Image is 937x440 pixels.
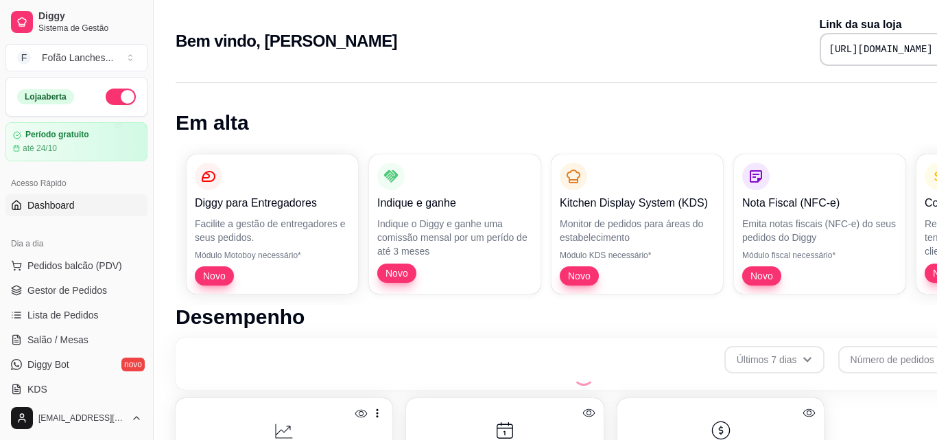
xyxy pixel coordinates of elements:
pre: [URL][DOMAIN_NAME] [829,43,933,56]
div: Fofão Lanches ... [42,51,113,65]
span: Sistema de Gestão [38,23,142,34]
span: [EMAIL_ADDRESS][DOMAIN_NAME] [38,413,126,424]
p: Facilite a gestão de entregadores e seus pedidos. [195,217,350,244]
button: [EMAIL_ADDRESS][DOMAIN_NAME] [5,402,147,435]
p: Kitchen Display System (KDS) [560,195,715,211]
span: KDS [27,382,47,396]
span: Gestor de Pedidos [27,283,107,297]
h2: Bem vindo, [PERSON_NAME] [176,30,397,52]
p: Módulo KDS necessário* [560,250,715,261]
article: até 24/10 [23,143,57,154]
span: Salão / Mesas [27,333,88,347]
button: Indique e ganheIndique o Diggy e ganhe uma comissão mensal por um perído de até 3 mesesNovo [369,154,541,294]
button: Alterar Status [106,89,136,105]
p: Nota Fiscal (NFC-e) [742,195,897,211]
p: Diggy para Entregadores [195,195,350,211]
button: Nota Fiscal (NFC-e)Emita notas fiscais (NFC-e) do seus pedidos do DiggyMódulo fiscal necessário*Novo [734,154,905,294]
span: Novo [380,266,414,280]
button: Diggy para EntregadoresFacilite a gestão de entregadores e seus pedidos.Módulo Motoboy necessário... [187,154,358,294]
button: Select a team [5,44,147,71]
a: Período gratuitoaté 24/10 [5,122,147,161]
div: Loading [573,364,595,386]
div: Dia a dia [5,233,147,255]
span: Novo [198,269,231,283]
span: Pedidos balcão (PDV) [27,259,122,273]
p: Indique o Diggy e ganhe uma comissão mensal por um perído de até 3 meses [377,217,532,258]
div: Loja aberta [17,89,74,104]
p: Módulo fiscal necessário* [742,250,897,261]
span: Dashboard [27,198,75,212]
a: KDS [5,378,147,400]
span: Lista de Pedidos [27,308,99,322]
a: Gestor de Pedidos [5,279,147,301]
p: Monitor de pedidos para áreas do estabelecimento [560,217,715,244]
p: Indique e ganhe [377,195,532,211]
button: Últimos 7 dias [724,346,825,373]
article: Período gratuito [25,130,89,140]
span: Novo [745,269,779,283]
a: Diggy Botnovo [5,354,147,375]
a: DiggySistema de Gestão [5,5,147,38]
span: Diggy [38,10,142,23]
button: Pedidos balcão (PDV) [5,255,147,277]
p: Módulo Motoboy necessário* [195,250,350,261]
span: Novo [562,269,596,283]
div: Acesso Rápido [5,172,147,194]
span: F [17,51,31,65]
p: Emita notas fiscais (NFC-e) do seus pedidos do Diggy [742,217,897,244]
a: Dashboard [5,194,147,216]
a: Salão / Mesas [5,329,147,351]
span: Diggy Bot [27,358,69,371]
button: Kitchen Display System (KDS)Monitor de pedidos para áreas do estabelecimentoMódulo KDS necessário... [551,154,723,294]
a: Lista de Pedidos [5,304,147,326]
